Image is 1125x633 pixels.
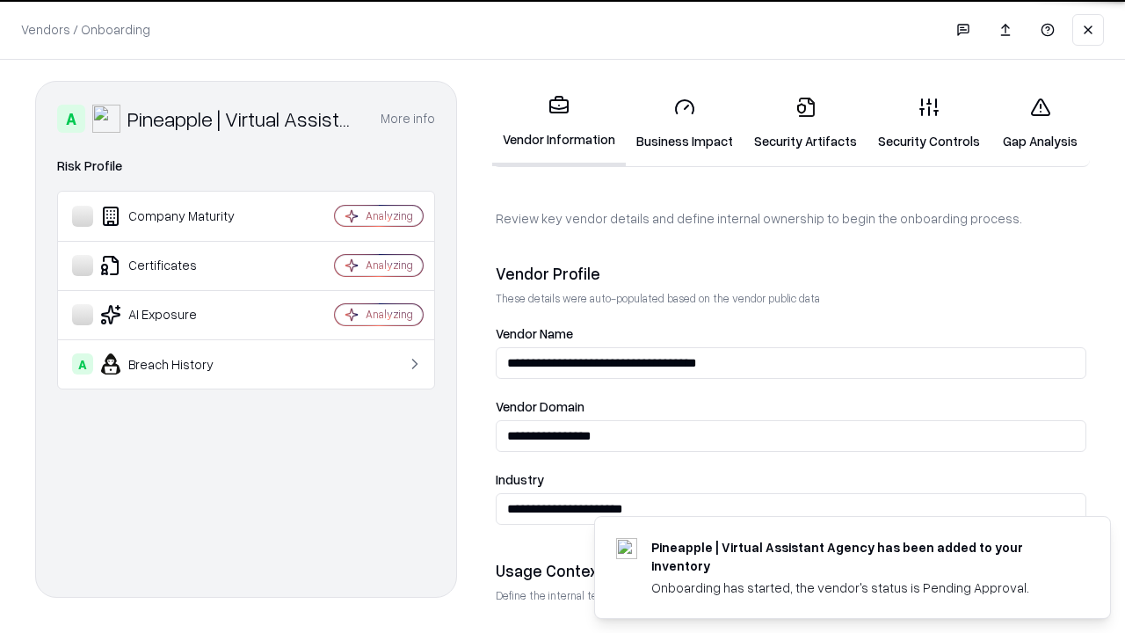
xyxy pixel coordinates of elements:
[57,156,435,177] div: Risk Profile
[492,81,626,166] a: Vendor Information
[366,307,413,322] div: Analyzing
[496,209,1086,228] p: Review key vendor details and define internal ownership to begin the onboarding process.
[496,263,1086,284] div: Vendor Profile
[57,105,85,133] div: A
[626,83,744,164] a: Business Impact
[496,327,1086,340] label: Vendor Name
[381,103,435,135] button: More info
[127,105,359,133] div: Pineapple | Virtual Assistant Agency
[72,304,282,325] div: AI Exposure
[72,353,93,375] div: A
[991,83,1090,164] a: Gap Analysis
[72,353,282,375] div: Breach History
[21,20,150,39] p: Vendors / Onboarding
[92,105,120,133] img: Pineapple | Virtual Assistant Agency
[366,208,413,223] div: Analyzing
[616,538,637,559] img: trypineapple.com
[744,83,867,164] a: Security Artifacts
[72,255,282,276] div: Certificates
[867,83,991,164] a: Security Controls
[496,588,1086,603] p: Define the internal team and reason for using this vendor. This helps assess business relevance a...
[496,400,1086,413] label: Vendor Domain
[72,206,282,227] div: Company Maturity
[496,473,1086,486] label: Industry
[651,538,1068,575] div: Pineapple | Virtual Assistant Agency has been added to your inventory
[496,560,1086,581] div: Usage Context
[366,258,413,273] div: Analyzing
[651,578,1068,597] div: Onboarding has started, the vendor's status is Pending Approval.
[496,291,1086,306] p: These details were auto-populated based on the vendor public data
